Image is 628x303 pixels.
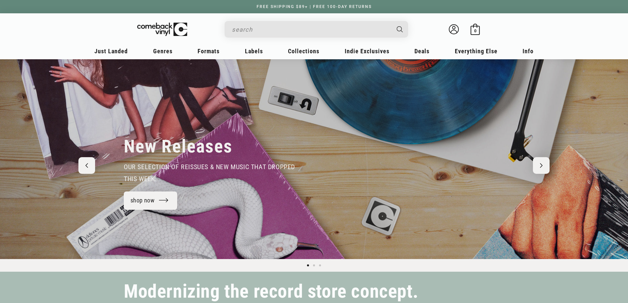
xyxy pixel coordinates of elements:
button: Search [391,21,409,38]
h2: Modernizing the record store concept. [124,284,418,299]
span: Everything Else [455,48,498,55]
span: Formats [198,48,220,55]
span: our selection of reissues & new music that dropped this week. [124,163,295,183]
a: shop now [124,191,177,210]
button: Previous slide [78,157,95,174]
span: Labels [245,48,263,55]
a: FREE SHIPPING $89+ | FREE 100-DAY RETURNS [250,4,378,9]
button: Load slide 2 of 3 [311,262,317,268]
div: Search [225,21,408,38]
span: Just Landed [94,48,128,55]
h2: New Releases [124,136,233,157]
span: Genres [153,48,173,55]
span: Collections [288,48,319,55]
button: Load slide 3 of 3 [317,262,323,268]
span: Deals [414,48,429,55]
button: Next slide [533,157,550,174]
span: Indie Exclusives [345,48,389,55]
input: search [232,23,390,36]
button: Load slide 1 of 3 [305,262,311,268]
span: 0 [474,28,477,33]
span: Info [523,48,534,55]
